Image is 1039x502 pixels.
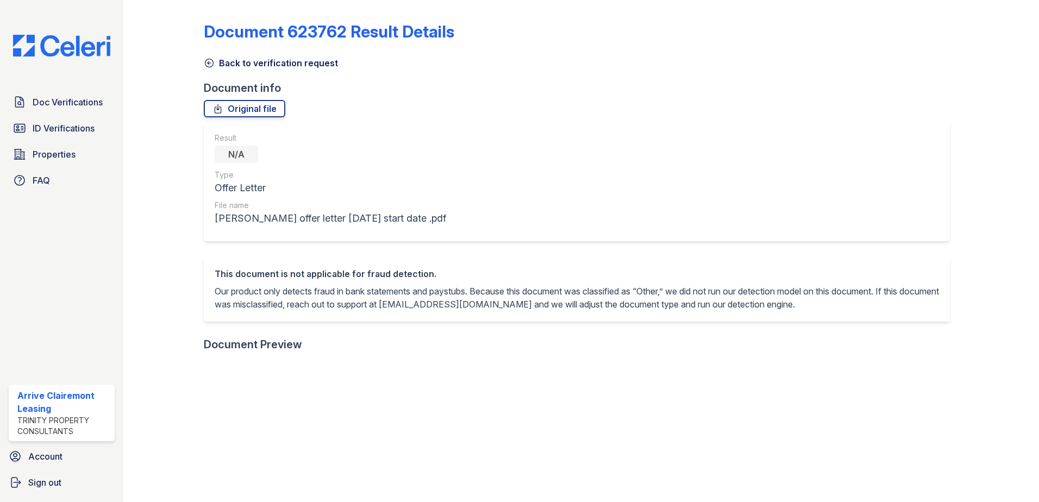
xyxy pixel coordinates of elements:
div: [PERSON_NAME] offer letter [DATE] start date .pdf [215,211,446,226]
div: Trinity Property Consultants [17,415,110,437]
div: Result [215,133,446,143]
a: Back to verification request [204,57,338,70]
span: Doc Verifications [33,96,103,109]
a: Original file [204,100,285,117]
div: Arrive Clairemont Leasing [17,389,110,415]
a: FAQ [9,170,115,191]
div: N/A [215,146,258,163]
a: ID Verifications [9,117,115,139]
div: This document is not applicable for fraud detection. [215,267,939,280]
div: File name [215,200,446,211]
span: FAQ [33,174,50,187]
span: Sign out [28,476,61,489]
span: Account [28,450,62,463]
div: Document info [204,80,959,96]
span: Properties [33,148,76,161]
a: Account [4,445,119,467]
img: CE_Logo_Blue-a8612792a0a2168367f1c8372b55b34899dd931a85d93a1a3d3e32e68fde9ad4.png [4,35,119,57]
div: Offer Letter [215,180,446,196]
a: Document 623762 Result Details [204,22,454,41]
div: Document Preview [204,337,302,352]
a: Properties [9,143,115,165]
a: Sign out [4,472,119,493]
iframe: chat widget [993,459,1028,491]
a: Doc Verifications [9,91,115,113]
p: Our product only detects fraud in bank statements and paystubs. Because this document was classif... [215,285,939,311]
span: ID Verifications [33,122,95,135]
div: Type [215,170,446,180]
